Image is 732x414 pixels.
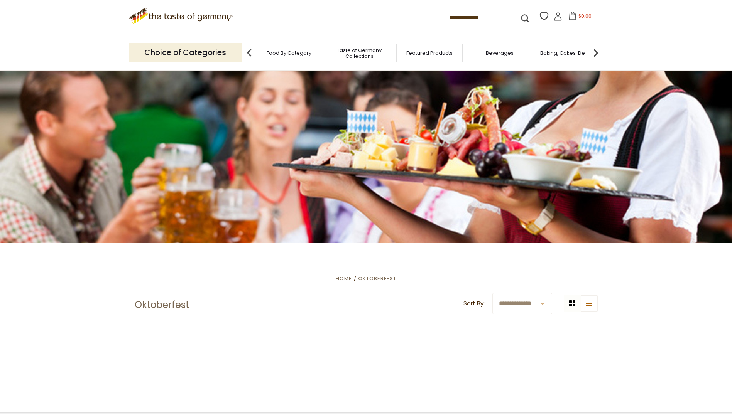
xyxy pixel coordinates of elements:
[463,299,485,308] label: Sort By:
[486,50,514,56] a: Beverages
[578,13,592,19] span: $0.00
[588,45,604,61] img: next arrow
[406,50,453,56] a: Featured Products
[358,275,396,282] a: Oktoberfest
[267,50,311,56] a: Food By Category
[129,43,242,62] p: Choice of Categories
[336,275,352,282] a: Home
[242,45,257,61] img: previous arrow
[540,50,600,56] a: Baking, Cakes, Desserts
[328,47,390,59] a: Taste of Germany Collections
[564,12,597,23] button: $0.00
[135,299,189,311] h1: Oktoberfest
